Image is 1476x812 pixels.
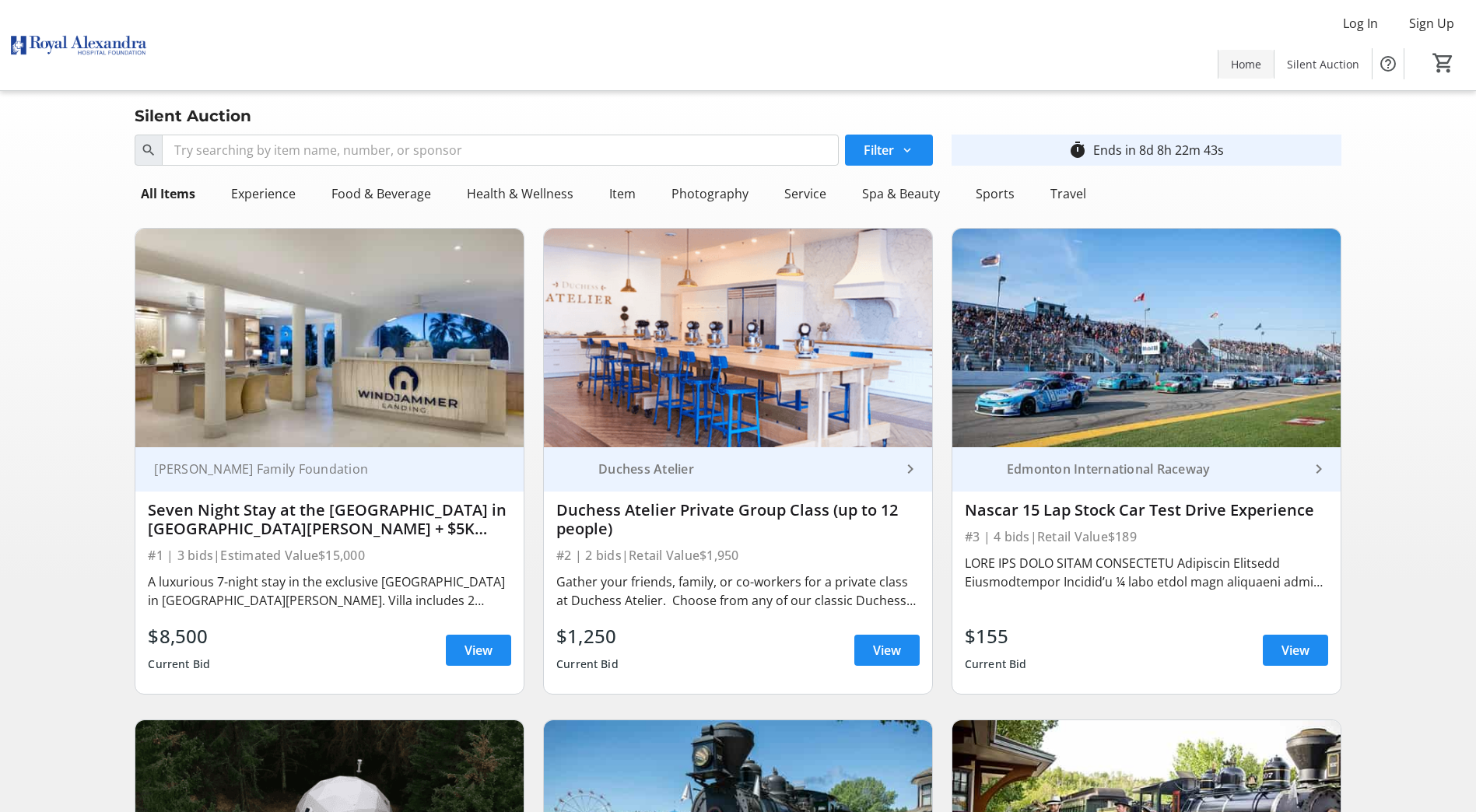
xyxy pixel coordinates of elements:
div: Current Bid [965,650,1027,678]
mat-icon: keyboard_arrow_right [901,460,920,478]
div: LORE IPS DOLO SITAM CONSECTETU Adipiscin Elitsedd Eiusmodtempor Incidid’u ¼ labo etdol magn aliqu... [965,554,1328,591]
span: View [465,641,493,660]
div: Spa & Beauty [856,178,946,209]
div: Travel [1044,178,1092,209]
div: Item [603,178,642,209]
div: #3 | 4 bids | Retail Value $189 [965,526,1328,548]
div: Edmonton International Raceway [1001,461,1309,477]
button: Sign Up [1397,11,1467,36]
img: Seven Night Stay at the Windjammer Landing Resort in St. Lucia + $5K Travel Voucher [135,229,524,447]
span: Home [1231,56,1261,72]
span: Filter [864,141,894,159]
button: Cart [1429,49,1457,77]
div: [PERSON_NAME] Family Foundation [148,461,493,477]
div: Current Bid [148,650,210,678]
img: Royal Alexandra Hospital Foundation's Logo [9,6,148,84]
img: Duchess Atelier Private Group Class (up to 12 people) [544,229,932,447]
mat-icon: keyboard_arrow_right [1309,460,1328,478]
span: View [873,641,901,660]
div: #1 | 3 bids | Estimated Value $15,000 [148,544,511,566]
a: View [446,635,511,666]
mat-icon: timer_outline [1068,141,1087,159]
div: Health & Wellness [461,178,580,209]
div: Food & Beverage [325,178,437,209]
a: View [1263,635,1328,666]
div: Photography [665,178,755,209]
div: $155 [965,622,1027,650]
div: Experience [225,178,302,209]
a: Home [1218,50,1274,79]
input: Try searching by item name, number, or sponsor [162,135,838,166]
div: Silent Auction [125,103,261,128]
div: Seven Night Stay at the [GEOGRAPHIC_DATA] in [GEOGRAPHIC_DATA][PERSON_NAME] + $5K Travel Voucher [148,501,511,538]
div: Service [778,178,833,209]
div: Gather your friends, family, or co-workers for a private class at Duchess Atelier. Choose from an... [556,572,920,610]
div: #2 | 2 bids | Retail Value $1,950 [556,544,920,566]
div: Duchess Atelier Private Group Class (up to 12 people) [556,501,920,538]
div: $8,500 [148,622,210,650]
span: Log In [1343,14,1378,33]
a: View [854,635,920,666]
div: Sports [969,178,1021,209]
a: Duchess AtelierDuchess Atelier [544,447,932,492]
button: Help [1373,48,1404,79]
img: Edmonton International Raceway [965,451,1001,487]
a: Edmonton International RacewayEdmonton International Raceway [952,447,1341,492]
span: Sign Up [1409,14,1454,33]
span: View [1281,641,1309,660]
img: Nascar 15 Lap Stock Car Test Drive Experience [952,229,1341,447]
img: Duchess Atelier [556,451,592,487]
div: Current Bid [556,650,619,678]
div: Ends in 8d 8h 22m 43s [1093,141,1224,159]
a: Silent Auction [1274,50,1372,79]
div: All Items [135,178,202,209]
button: Filter [845,135,933,166]
div: A luxurious 7-night stay in the exclusive [GEOGRAPHIC_DATA] in [GEOGRAPHIC_DATA][PERSON_NAME]. Vi... [148,572,511,610]
span: Silent Auction [1287,56,1359,72]
div: $1,250 [556,622,619,650]
button: Log In [1331,11,1390,36]
div: Nascar 15 Lap Stock Car Test Drive Experience [965,501,1328,520]
div: Duchess Atelier [592,461,901,477]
